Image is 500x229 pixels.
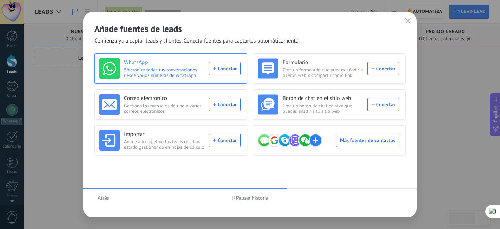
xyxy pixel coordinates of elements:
[124,67,205,78] span: Sincroniza todas tus conversaciones desde varios números de WhatsApp.
[283,95,363,102] h3: Botón de chat en el sitio web
[124,59,205,66] h3: WhatsApp
[236,195,269,200] span: Pausar historia
[94,192,112,203] button: Atrás
[283,67,363,78] span: Crea un formulario que puedes añadir a tu sitio web o compartir como link
[228,192,272,203] button: Pausar historia
[124,95,205,102] h3: Correo electrónico
[94,37,299,45] span: Comienza ya a captar leads y clientes. Conecta fuentes para captarlos automáticamente.
[283,59,363,66] h3: Formulario
[283,103,363,114] span: Crea un botón de chat en vivo que puedas añadir a tu sitio web
[124,139,205,150] span: Añade a tu pipeline los leads que has estado gestionando en hojas de cálculo
[94,23,406,34] h2: Añade fuentes de leads
[98,195,109,200] span: Atrás
[124,131,205,138] h3: Importar
[124,103,205,114] span: Gestiona los mensajes de uno o varios correos electrónicos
